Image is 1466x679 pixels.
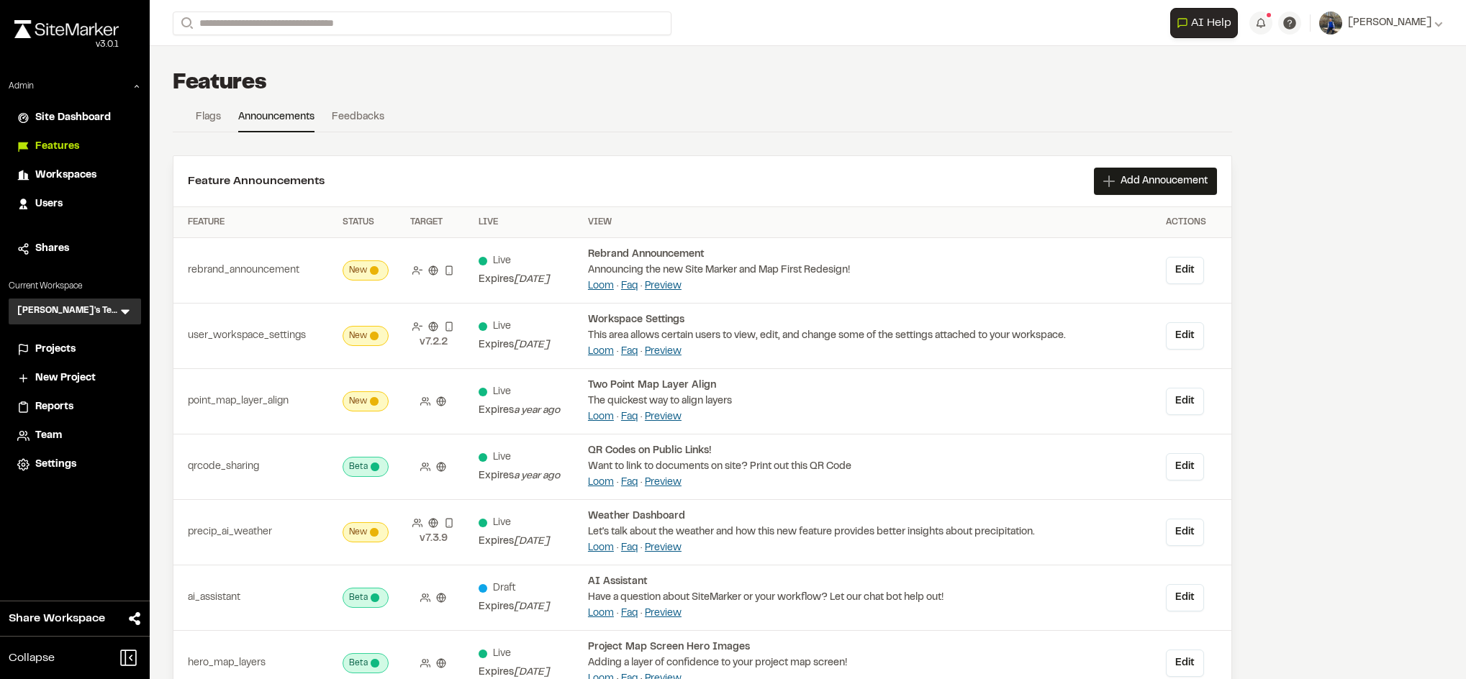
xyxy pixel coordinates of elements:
a: Faq [621,609,638,618]
a: Preview [645,282,682,291]
span: This feature is brand new! Enjoy! [370,332,379,340]
p: Live [493,450,511,465]
span: Badge [479,322,487,331]
span: Beta [349,657,368,670]
a: Shares [17,241,132,257]
a: Loom [588,282,614,291]
div: View [588,216,1154,229]
span: Badge [479,650,487,658]
button: Edit [1166,584,1204,611]
a: Loom [588,609,614,618]
span: Badge [479,584,487,593]
p: Have a question about SiteMarker or your workflow? Let our chat bot help out! [588,590,1154,606]
p: Expires [479,337,576,353]
div: · · [588,344,1154,360]
span: Users [35,196,63,212]
h1: Features [173,69,267,98]
span: Workspaces [35,168,96,183]
span: Features [35,139,79,155]
span: Badge [479,257,487,265]
span: Projects [35,342,76,357]
div: Status [343,216,399,229]
p: Let's talk about the weather and how this new feature provides better insights about precipitation. [588,524,1154,540]
p: Workspace Settings [588,312,1154,328]
a: Loom [588,413,614,421]
p: AI Assistant [588,574,1154,590]
span: This feature is brand new! Enjoy! [370,528,379,537]
button: Edit [1166,322,1204,350]
p: Expires [479,468,576,484]
a: Preview [645,347,682,356]
p: Project Map Screen Hero Images [588,639,1154,655]
p: Expires [479,272,576,288]
p: Live [493,319,511,334]
span: Team [35,428,62,444]
p: Expires [479,403,576,419]
a: Projects [17,342,132,357]
span: [DATE] [514,341,549,350]
a: Faq [621,478,638,487]
p: The quickest way to align layers [588,393,1154,409]
a: Features [17,139,132,155]
td: point_map_layer_align [173,369,337,434]
p: Draft [493,580,516,596]
a: Faq [621,413,638,421]
span: a year ago [514,406,560,415]
span: Site Dashboard [35,110,111,126]
p: Live [493,384,511,400]
button: Edit [1166,519,1204,546]
div: · · [588,409,1154,425]
button: Edit [1166,388,1204,415]
div: Actions [1166,216,1217,229]
td: qrcode_sharing [173,434,337,500]
button: Open AI Assistant [1170,8,1238,38]
span: Add Annoucement [1121,174,1208,188]
span: Reports [35,399,73,415]
p: QR Codes on Public Links! [588,443,1154,459]
img: User [1319,12,1342,35]
p: Expires [479,599,576,615]
a: Loom [588,478,614,487]
button: [PERSON_NAME] [1319,12,1443,35]
p: Admin [9,80,34,93]
p: Live [493,646,511,662]
span: Beta [349,591,368,604]
a: Announcements [238,109,315,132]
h2: Feature Announcements [188,173,325,190]
span: New Project [35,370,96,386]
div: This feature is brand new! Enjoy! [343,260,389,281]
div: Feature [188,216,331,229]
p: v 7.2.2 [420,334,448,350]
span: This feature is brand new! Enjoy! [370,266,379,275]
a: Loom [588,347,614,356]
a: Settings [17,457,132,473]
a: Reports [17,399,132,415]
span: Collapse [9,650,55,667]
a: New Project [17,370,132,386]
td: ai_assistant [173,565,337,631]
span: [DATE] [514,537,549,546]
span: Shares [35,241,69,257]
div: · · [588,606,1154,621]
button: Search [173,12,199,35]
div: This feature is brand new! Enjoy! [343,391,389,411]
td: precip_ai_weather [173,500,337,565]
a: Loom [588,544,614,552]
span: Share Workspace [9,610,105,627]
div: Oh geez...please don't... [14,38,119,51]
a: Users [17,196,132,212]
div: This feature is brand new! Enjoy! [343,326,389,346]
td: rebrand_announcement [173,238,337,304]
p: Two Point Map Layer Align [588,378,1154,393]
div: This feature is currently in Beta - don't expect perfection! [343,457,389,477]
a: Workspaces [17,168,132,183]
span: a year ago [514,472,560,480]
p: v 7.3.9 [420,531,448,547]
span: Badge [479,388,487,396]
a: Site Dashboard [17,110,132,126]
button: Edit [1166,453,1204,480]
p: This area allows certain users to view, edit, and change some of the settings attached to your wo... [588,328,1154,344]
a: Preview [645,609,682,618]
a: Flags [196,109,221,131]
span: Badge [479,519,487,527]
